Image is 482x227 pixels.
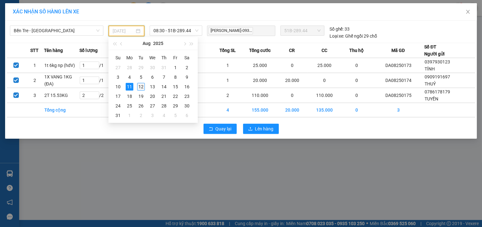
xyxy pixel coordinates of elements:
div: 10 [114,83,122,91]
span: 0397930123 [425,59,450,64]
div: 4 [126,73,133,81]
span: Bến Tre - Sài Gòn [14,26,100,35]
td: 2025-08-27 [147,101,158,111]
td: 2025-07-30 [147,63,158,72]
td: 2025-09-02 [135,111,147,120]
div: 13 [149,83,156,91]
td: 2 [212,88,243,103]
div: 20 [149,92,156,100]
td: 2025-08-31 [112,111,124,120]
div: 16 [183,83,191,91]
div: 24 [114,102,122,110]
td: 2T 15.53KG [44,88,79,103]
th: Fr [170,53,181,63]
td: 2025-09-03 [147,111,158,120]
td: DA08250174 [372,73,424,88]
div: 7 [160,73,168,81]
td: 0 [277,58,308,73]
td: 2025-08-13 [147,82,158,92]
div: 28 [126,64,133,71]
div: 23 [183,92,191,100]
td: 1t 6kg np (hdV) [44,58,79,73]
th: Tu [135,53,147,63]
div: 9 [183,73,191,81]
td: 155.000 [243,103,277,117]
div: 18 [126,92,133,100]
div: 33 [330,26,350,33]
button: rollbackQuay lại [204,124,237,134]
span: rollback [209,127,213,132]
span: 0909191697 [425,74,450,79]
td: 2025-08-02 [181,63,193,72]
button: Close [459,3,477,21]
div: 22 [172,92,179,100]
td: 4 [212,103,243,117]
span: Loại xe: [330,33,345,40]
th: Th [158,53,170,63]
div: 3 [114,73,122,81]
span: Mã GD [391,47,405,54]
div: 30 [149,64,156,71]
td: 2025-08-28 [158,101,170,111]
td: 2025-08-29 [170,101,181,111]
td: 0 [341,88,372,103]
td: 2025-07-31 [158,63,170,72]
td: Tổng cộng [44,103,79,117]
td: DA08250175 [372,88,424,103]
td: 20.000 [243,73,277,88]
td: / 2 [79,88,119,103]
td: 2025-08-24 [112,101,124,111]
th: Mo [124,53,135,63]
button: 2025 [153,37,163,50]
td: 25.000 [308,58,341,73]
span: XÁC NHẬN SỐ HÀNG LÊN XE [13,9,79,15]
div: 19 [137,92,145,100]
input: 11/08/2025 [113,27,135,34]
td: 3 [372,103,424,117]
span: Quay lại [216,125,232,132]
span: TÍNH [425,66,435,71]
span: 0786178179 [425,89,450,94]
td: DA08250173 [372,58,424,73]
div: 25 [126,102,133,110]
div: 29 [172,102,179,110]
div: 31 [114,112,122,119]
td: 1 [212,73,243,88]
div: [GEOGRAPHIC_DATA] [50,5,122,20]
div: 4 [160,112,168,119]
div: 5 [137,73,145,81]
td: 2025-08-30 [181,101,193,111]
td: 2025-08-05 [135,72,147,82]
td: 0 [341,103,372,117]
span: CC [322,47,327,54]
td: 25.000 [243,58,277,73]
td: 2025-08-16 [181,82,193,92]
span: Gửi: [5,6,15,13]
td: / 1 [79,58,119,73]
div: 12 [137,83,145,91]
div: Trạm Đông Á [5,5,45,21]
div: 15 [172,83,179,91]
div: 21 [160,92,168,100]
td: 2025-08-12 [135,82,147,92]
span: [PERSON_NAME]-093... [209,27,253,34]
span: 08:30 - 51B-289.44 [153,26,198,35]
td: 2025-07-29 [135,63,147,72]
td: 2025-08-06 [147,72,158,82]
div: 30 [183,102,191,110]
td: 2025-08-18 [124,92,135,101]
td: 2025-08-23 [181,92,193,101]
td: 3 [25,88,44,103]
td: 2025-08-14 [158,82,170,92]
div: 8 [172,73,179,81]
div: 17 [114,92,122,100]
span: 51B-289.44 [284,26,320,35]
td: 0 [308,73,341,88]
span: Nhận: [50,5,65,12]
td: 2025-08-25 [124,101,135,111]
td: 135.000 [308,103,341,117]
td: 0 [277,88,308,103]
div: 3 [149,112,156,119]
div: 110.000 [49,41,123,57]
td: 2025-08-20 [147,92,158,101]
